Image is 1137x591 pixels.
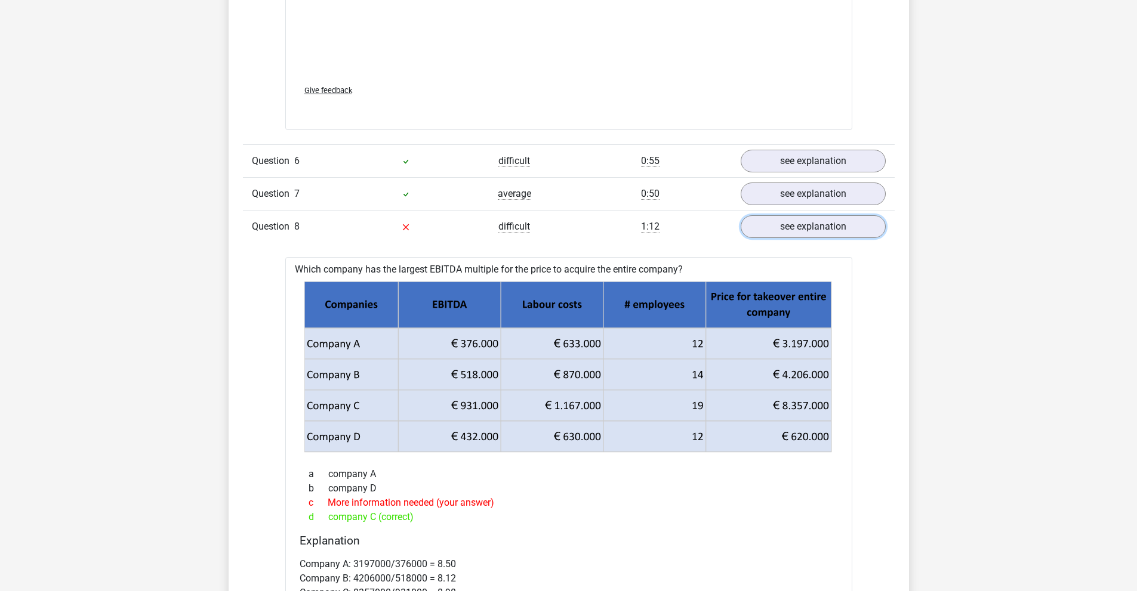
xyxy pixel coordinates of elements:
[498,188,531,200] span: average
[252,154,294,168] span: Question
[309,481,328,496] span: b
[641,155,660,167] span: 0:55
[641,221,660,233] span: 1:12
[741,150,886,172] a: see explanation
[309,496,328,510] span: c
[300,496,838,510] div: More information needed (your answer)
[294,155,300,166] span: 6
[309,467,328,481] span: a
[741,215,886,238] a: see explanation
[741,182,886,205] a: see explanation
[498,155,530,167] span: difficult
[309,510,328,524] span: d
[294,188,300,199] span: 7
[300,534,838,547] h4: Explanation
[304,86,352,95] span: Give feedback
[300,481,838,496] div: company D
[300,510,838,524] div: company C (correct)
[641,188,660,200] span: 0:50
[498,221,530,233] span: difficult
[294,221,300,232] span: 8
[252,187,294,201] span: Question
[252,219,294,234] span: Question
[300,467,838,481] div: company A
